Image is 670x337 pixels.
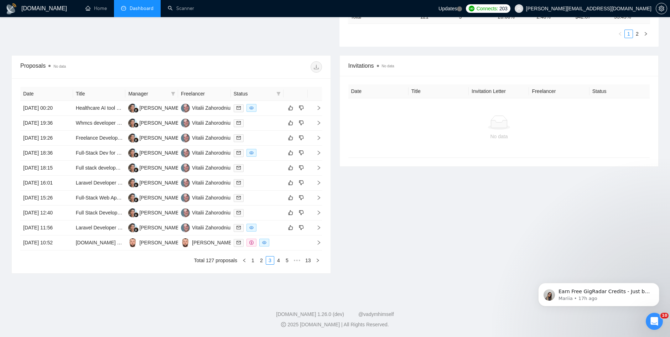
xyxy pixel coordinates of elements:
a: homeHome [85,5,107,11]
span: like [288,105,293,111]
span: dislike [299,105,304,111]
td: Full-Stack Dev for Real-Time Video Streaming Project [73,146,126,161]
a: Full-Stack Web App Developer - Campaign Management Platform [76,195,221,201]
a: VZVitalii Zahorodniuk [181,150,233,155]
span: mail [237,196,241,200]
td: Laravel Developer Needed to Migrate Existing SaaS Platform [73,221,126,235]
img: TH [128,164,137,172]
img: VZ [181,119,190,128]
span: right [644,32,648,36]
a: TH[PERSON_NAME] [128,195,180,200]
span: like [288,150,293,156]
span: dislike [299,120,304,126]
button: setting [656,3,667,14]
div: [PERSON_NAME] [139,134,180,142]
div: [PERSON_NAME] [139,119,180,127]
td: Whmcs developer 20I.COM [73,116,126,131]
div: [PERSON_NAME] [139,194,180,202]
span: Manager [128,90,168,98]
td: Full Stack Developer Needed for MERN Project [73,206,126,221]
a: TH[PERSON_NAME] [128,209,180,215]
span: like [288,225,293,230]
span: mail [237,240,241,245]
div: Vitalii Zahorodniuk [192,179,233,187]
td: [DATE] 11:56 [20,221,73,235]
li: Previous Page [240,256,249,265]
span: mail [237,121,241,125]
span: right [311,195,321,200]
div: [PERSON_NAME] [139,239,180,247]
button: dislike [297,178,306,187]
img: TH [128,134,137,142]
img: gigradar-bm.png [134,123,139,128]
img: VZ [181,178,190,187]
span: left [242,258,246,263]
th: Invitation Letter [469,84,529,98]
span: right [311,105,321,110]
a: VZVitalii Zahorodniuk [181,165,233,170]
div: No data [354,133,644,140]
a: Laravel Developer Needed to Migrate Existing SaaS Platform [76,225,211,230]
div: Vitalii Zahorodniuk [192,209,233,217]
td: [DATE] 18:15 [20,161,73,176]
a: TH[PERSON_NAME] [128,150,180,155]
th: Status [590,84,650,98]
td: Laravel Developer with AI Integration Experience (Task-Based Collaboration) [73,176,126,191]
img: TH [128,119,137,128]
span: filter [170,88,177,99]
li: Total 127 proposals [194,256,237,265]
span: mail [237,181,241,185]
img: ST [128,238,137,247]
span: right [311,225,321,230]
li: Next 5 Pages [291,256,303,265]
span: user [516,6,521,11]
a: VZVitalii Zahorodniuk [181,195,233,200]
img: VZ [181,193,190,202]
span: dislike [299,210,304,216]
span: mail [237,136,241,140]
li: 2 [633,30,642,38]
span: right [311,135,321,140]
td: [DATE] 16:01 [20,176,73,191]
li: Next Page [313,256,322,265]
button: dislike [297,223,306,232]
button: dislike [297,208,306,217]
div: [PERSON_NAME] [139,104,180,112]
span: like [288,180,293,186]
button: like [286,134,295,142]
button: like [286,104,295,112]
span: setting [656,6,667,11]
img: gigradar-bm.png [134,227,139,232]
span: mail [237,106,241,110]
img: gigradar-bm.png [134,108,139,113]
span: right [311,120,321,125]
a: 13 [303,256,313,264]
td: Full-Stack Web App Developer - Campaign Management Platform [73,191,126,206]
a: Freelance Developer – Checkout & Site Optimisation [76,135,193,141]
a: Laravel Developer with AI Integration Experience (Task-Based Collaboration) [76,180,245,186]
span: mail [237,211,241,215]
a: [DOMAIN_NAME] Developer [76,240,140,245]
li: 1 [624,30,633,38]
span: eye [249,225,254,230]
span: dislike [299,195,304,201]
img: logo [6,3,17,15]
li: Previous Page [616,30,624,38]
span: 203 [499,5,507,12]
button: dislike [297,104,306,112]
button: dislike [297,193,306,202]
a: Full-Stack Dev for Real-Time Video Streaming Project [76,150,195,156]
div: Vitalii Zahorodniuk [192,194,233,202]
span: left [618,32,622,36]
th: Date [20,87,73,101]
div: [PERSON_NAME] [192,239,233,247]
button: like [286,119,295,127]
span: dislike [299,165,304,171]
span: mail [237,166,241,170]
span: dislike [299,225,304,230]
th: Manager [125,87,178,101]
a: ST[PERSON_NAME] [128,239,180,245]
